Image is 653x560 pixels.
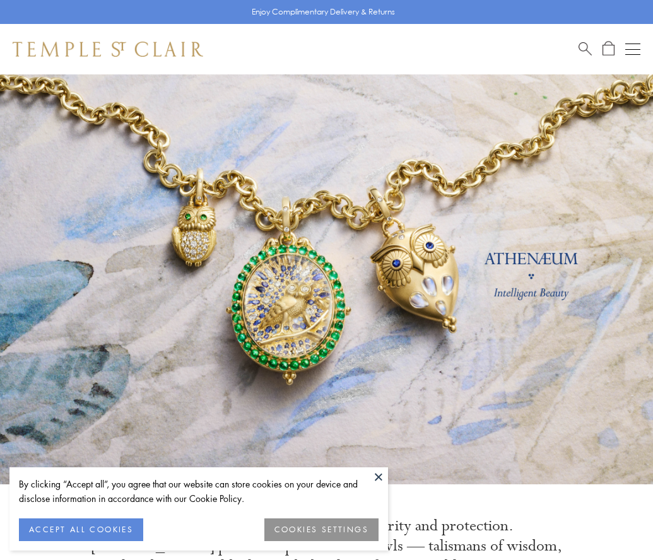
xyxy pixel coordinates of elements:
[19,518,143,541] button: ACCEPT ALL COOKIES
[603,41,615,57] a: Open Shopping Bag
[19,477,379,506] div: By clicking “Accept all”, you agree that our website can store cookies on your device and disclos...
[625,42,640,57] button: Open navigation
[579,41,592,57] a: Search
[264,518,379,541] button: COOKIES SETTINGS
[13,42,203,57] img: Temple St. Clair
[252,6,395,18] p: Enjoy Complimentary Delivery & Returns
